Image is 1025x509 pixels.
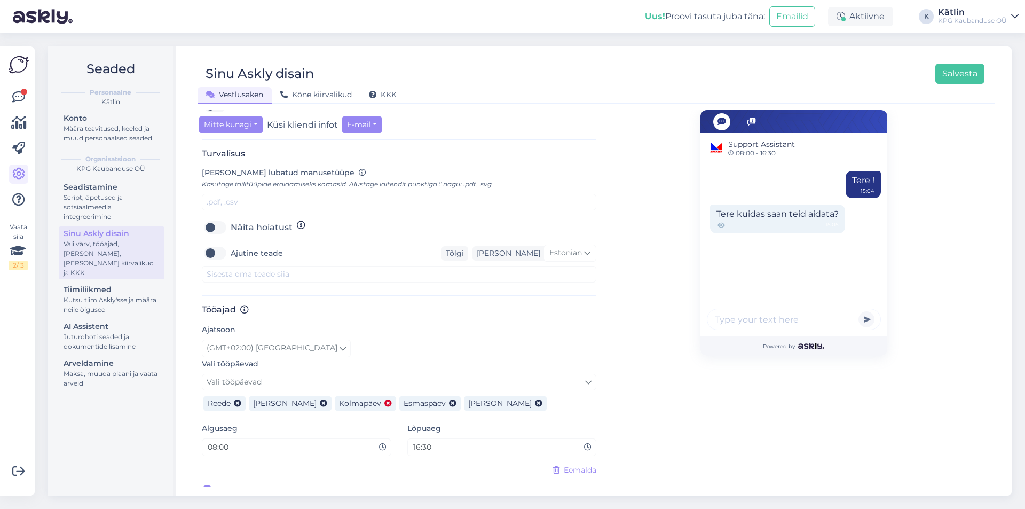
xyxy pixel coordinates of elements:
a: SeadistamineScript, õpetused ja sotsiaalmeedia integreerimine [59,180,164,223]
label: Küsi kliendi infot [267,116,338,133]
div: Juturoboti seaded ja dokumentide lisamine [64,332,160,351]
span: [PERSON_NAME] [468,398,532,408]
span: Vali tööpäevad [207,377,262,387]
span: [PERSON_NAME] [253,398,317,408]
a: KätlinKPG Kaubanduse OÜ [938,8,1019,25]
span: (GMT+02:00) [GEOGRAPHIC_DATA] [207,342,337,354]
b: Personaalne [90,88,131,97]
h3: Tööajad [202,304,596,315]
span: 15:05 [825,221,839,230]
img: Askly Logo [9,54,29,75]
div: Tiimiliikmed [64,284,160,295]
div: Tere ! [846,171,881,198]
div: Määra teavitused, keeled ja muud personaalsed seaded [64,124,160,143]
h3: Turvalisus [202,148,596,159]
span: [PERSON_NAME] lubatud manusetüüpe [202,168,354,177]
span: Esmaspäev [404,398,446,408]
div: KPG Kaubanduse OÜ [57,164,164,174]
div: Kätlin [57,97,164,107]
label: Ajatsoon [202,324,235,335]
div: Sinu Askly disain [64,228,160,239]
a: AI AssistentJuturoboti seaded ja dokumentide lisamine [59,319,164,353]
button: E-mail [342,116,382,133]
button: Emailid [769,6,815,27]
div: 2 / 3 [9,261,28,270]
div: AI Assistent [64,321,160,332]
label: Lõpuaeg [407,423,441,434]
label: Vali tööpäevad [202,358,258,370]
input: Type your text here [707,309,881,330]
img: Support [708,139,725,156]
div: Aktiivne [828,7,893,26]
a: Vali tööpäevad [202,374,596,390]
div: Kutsu tiim Askly'sse ja määra neile õigused [64,295,160,315]
span: 08:00 - 16:30 [728,150,795,156]
div: Tere kuidas saan teid aidata? [710,205,845,233]
div: Vaata siia [9,222,28,270]
a: ArveldamineMaksa, muuda plaani ja vaata arveid [59,356,164,390]
a: (GMT+02:00) [GEOGRAPHIC_DATA] [202,340,351,357]
div: Tõlgi [441,246,468,261]
div: Script, õpetused ja sotsiaalmeedia integreerimine [64,193,160,222]
h2: Seaded [57,59,164,79]
span: Kolmapäev [339,398,381,408]
div: [PERSON_NAME] [472,248,540,259]
span: Reede [208,398,231,408]
div: Kätlin [938,8,1007,17]
div: 15:04 [861,187,874,195]
div: KPG Kaubanduse OÜ [938,17,1007,25]
img: Askly [798,343,824,349]
label: Algusaeg [202,423,238,434]
button: Salvesta [935,64,984,84]
a: Sinu Askly disainVali värv, tööajad, [PERSON_NAME], [PERSON_NAME] kiirvalikud ja KKK [59,226,164,279]
div: Sinu Askly disain [206,64,314,84]
div: Seadistamine [64,182,160,193]
span: Powered by [763,342,824,350]
span: KKK [369,90,397,99]
div: Proovi tasuta juba täna: [645,10,765,23]
b: Uus! [645,11,665,21]
div: Arveldamine [64,358,160,369]
label: Ajutine teade [231,245,283,262]
div: Vali värv, tööajad, [PERSON_NAME], [PERSON_NAME] kiirvalikud ja KKK [64,239,160,278]
span: Kasutage failitüüpide eraldamiseks komasid. Alustage laitendit punktiga '.' nagu: .pdf, .svg [202,180,492,188]
button: Mitte kunagi [199,116,263,133]
div: Konto [64,113,160,124]
span: [PERSON_NAME] [217,484,291,497]
div: Maksa, muuda plaani ja vaata arveid [64,369,160,388]
span: Eemalda [564,465,596,476]
a: TiimiliikmedKutsu tiim Askly'sse ja määra neile õigused [59,283,164,316]
a: KontoMäära teavitused, keeled ja muud personaalsed seaded [59,111,164,145]
span: Estonian [549,247,582,259]
span: Support Assistant [728,139,795,150]
b: Organisatsioon [85,154,136,164]
label: Näita hoiatust [231,219,293,236]
span: Vestlusaken [206,90,263,99]
div: K [919,9,934,24]
input: .pdf, .csv [202,194,596,210]
span: Kõne kiirvalikud [280,90,352,99]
